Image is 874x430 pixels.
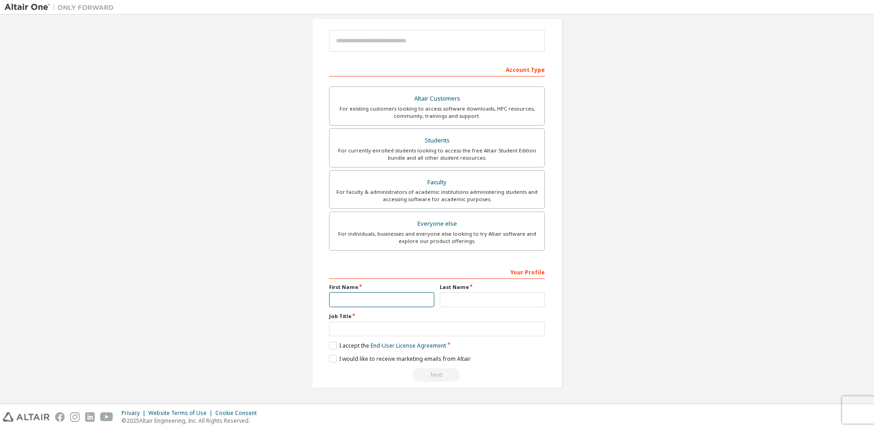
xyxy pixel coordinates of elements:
[440,283,545,291] label: Last Name
[122,410,148,417] div: Privacy
[335,176,539,189] div: Faculty
[85,412,95,422] img: linkedin.svg
[335,147,539,162] div: For currently enrolled students looking to access the free Altair Student Edition bundle and all ...
[329,62,545,76] div: Account Type
[329,355,471,363] label: I would like to receive marketing emails from Altair
[335,218,539,230] div: Everyone else
[329,313,545,320] label: Job Title
[335,105,539,120] div: For existing customers looking to access software downloads, HPC resources, community, trainings ...
[100,412,113,422] img: youtube.svg
[335,188,539,203] div: For faculty & administrators of academic institutions administering students and accessing softwa...
[335,230,539,245] div: For individuals, businesses and everyone else looking to try Altair software and explore our prod...
[371,342,446,349] a: End-User License Agreement
[329,342,446,349] label: I accept the
[5,3,118,12] img: Altair One
[215,410,262,417] div: Cookie Consent
[329,264,545,279] div: Your Profile
[3,412,50,422] img: altair_logo.svg
[335,92,539,105] div: Altair Customers
[148,410,215,417] div: Website Terms of Use
[55,412,65,422] img: facebook.svg
[70,412,80,422] img: instagram.svg
[335,134,539,147] div: Students
[122,417,262,425] p: © 2025 Altair Engineering, Inc. All Rights Reserved.
[329,283,434,291] label: First Name
[329,368,545,382] div: Read and acccept EULA to continue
